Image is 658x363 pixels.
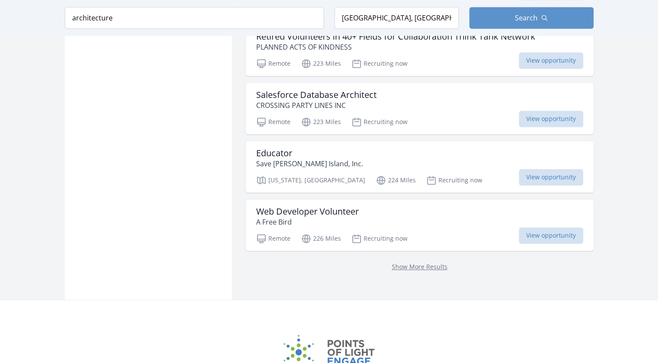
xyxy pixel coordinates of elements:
[65,7,324,29] input: Keyword
[256,148,363,158] h3: Educator
[246,83,594,134] a: Salesforce Database Architect CROSSING PARTY LINES INC Remote 223 Miles Recruiting now View oppor...
[256,233,291,244] p: Remote
[256,217,359,227] p: A Free Bird
[256,90,377,100] h3: Salesforce Database Architect
[334,7,459,29] input: Location
[519,227,583,244] span: View opportunity
[392,262,448,271] a: Show More Results
[256,206,359,217] h3: Web Developer Volunteer
[256,158,363,169] p: Save [PERSON_NAME] Island, Inc.
[519,111,583,127] span: View opportunity
[519,169,583,185] span: View opportunity
[426,175,482,185] p: Recruiting now
[246,141,594,192] a: Educator Save [PERSON_NAME] Island, Inc. [US_STATE], [GEOGRAPHIC_DATA] 224 Miles Recruiting now V...
[351,58,407,69] p: Recruiting now
[246,24,594,76] a: Retired Volunteers in 40+ Fields for Collaboration Think Tank Network PLANNED ACTS OF KINDNESS Re...
[519,52,583,69] span: View opportunity
[246,199,594,251] a: Web Developer Volunteer A Free Bird Remote 226 Miles Recruiting now View opportunity
[301,58,341,69] p: 223 Miles
[376,175,416,185] p: 224 Miles
[256,100,377,111] p: CROSSING PARTY LINES INC
[301,117,341,127] p: 223 Miles
[351,233,407,244] p: Recruiting now
[469,7,594,29] button: Search
[256,117,291,127] p: Remote
[515,13,538,23] span: Search
[301,233,341,244] p: 226 Miles
[256,42,535,52] p: PLANNED ACTS OF KINDNESS
[351,117,407,127] p: Recruiting now
[256,58,291,69] p: Remote
[256,31,535,42] h3: Retired Volunteers in 40+ Fields for Collaboration Think Tank Network
[256,175,365,185] p: [US_STATE], [GEOGRAPHIC_DATA]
